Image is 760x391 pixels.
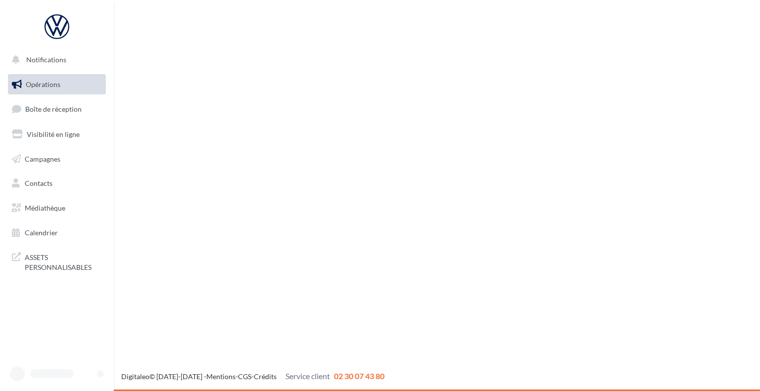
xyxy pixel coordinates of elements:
a: Médiathèque [6,198,108,218]
a: Contacts [6,173,108,194]
span: Opérations [26,80,60,88]
span: Visibilité en ligne [27,130,80,138]
span: 02 30 07 43 80 [334,371,384,381]
a: Visibilité en ligne [6,124,108,145]
a: Campagnes [6,149,108,170]
span: Campagnes [25,154,60,163]
a: CGS [238,372,251,381]
a: Opérations [6,74,108,95]
span: Contacts [25,179,52,187]
span: Boîte de réception [25,105,82,113]
a: Digitaleo [121,372,149,381]
a: Crédits [254,372,277,381]
span: Service client [285,371,330,381]
a: Calendrier [6,222,108,243]
span: Notifications [26,55,66,64]
span: ASSETS PERSONNALISABLES [25,251,102,272]
span: Médiathèque [25,204,65,212]
span: © [DATE]-[DATE] - - - [121,372,384,381]
a: Mentions [206,372,236,381]
a: Boîte de réception [6,98,108,120]
button: Notifications [6,49,104,70]
a: ASSETS PERSONNALISABLES [6,247,108,276]
span: Calendrier [25,228,58,237]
